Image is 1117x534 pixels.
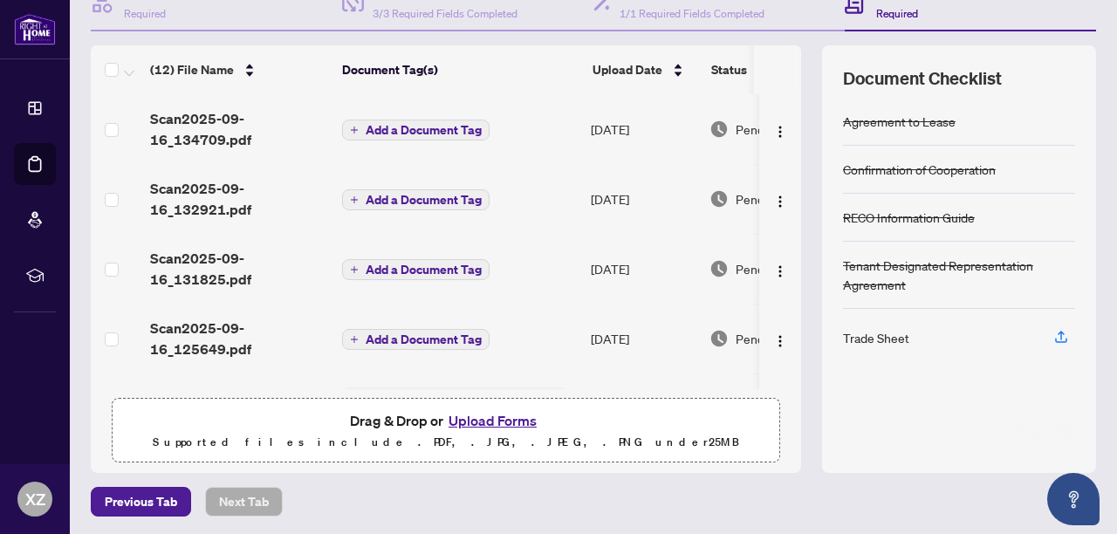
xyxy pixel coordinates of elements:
[150,108,328,150] span: Scan2025-09-16_134709.pdf
[350,409,542,432] span: Drag & Drop or
[593,60,662,79] span: Upload Date
[876,7,918,20] span: Required
[350,126,359,134] span: plus
[766,185,794,213] button: Logo
[143,45,335,94] th: (12) File Name
[342,258,490,281] button: Add a Document Tag
[342,387,568,435] button: Status Icon420 Amendment to - Agreement to Lease - Residential
[123,432,769,453] p: Supported files include .PDF, .JPG, .JPEG, .PNG under 25 MB
[709,259,729,278] img: Document Status
[843,208,975,227] div: RECO Information Guide
[736,259,823,278] span: Pending Review
[342,120,490,140] button: Add a Document Tag
[342,119,490,141] button: Add a Document Tag
[373,7,517,20] span: 3/3 Required Fields Completed
[150,318,328,359] span: Scan2025-09-16_125649.pdf
[843,256,1075,294] div: Tenant Designated Representation Agreement
[150,248,328,290] span: Scan2025-09-16_131825.pdf
[366,124,482,136] span: Add a Document Tag
[773,264,787,278] img: Logo
[736,189,823,209] span: Pending Review
[584,373,702,448] td: [DATE]
[1047,473,1100,525] button: Open asap
[342,328,490,351] button: Add a Document Tag
[584,94,702,164] td: [DATE]
[773,334,787,348] img: Logo
[366,333,482,346] span: Add a Document Tag
[113,399,779,463] span: Drag & Drop orUpload FormsSupported files include .PDF, .JPG, .JPEG, .PNG under25MB
[366,264,482,276] span: Add a Document Tag
[361,387,568,407] span: 420 Amendment to - Agreement to Lease - Residential
[342,259,490,280] button: Add a Document Tag
[124,7,166,20] span: Required
[350,265,359,274] span: plus
[709,189,729,209] img: Document Status
[773,195,787,209] img: Logo
[736,120,823,139] span: Pending Review
[342,189,490,210] button: Add a Document Tag
[711,60,747,79] span: Status
[14,13,56,45] img: logo
[704,45,853,94] th: Status
[335,45,586,94] th: Document Tag(s)
[766,115,794,143] button: Logo
[584,304,702,373] td: [DATE]
[843,328,909,347] div: Trade Sheet
[843,160,996,179] div: Confirmation of Cooperation
[709,329,729,348] img: Document Status
[205,487,283,517] button: Next Tab
[766,255,794,283] button: Logo
[342,329,490,350] button: Add a Document Tag
[766,325,794,353] button: Logo
[150,60,234,79] span: (12) File Name
[584,234,702,304] td: [DATE]
[843,112,956,131] div: Agreement to Lease
[443,409,542,432] button: Upload Forms
[350,195,359,204] span: plus
[709,120,729,139] img: Document Status
[586,45,704,94] th: Upload Date
[350,335,359,344] span: plus
[620,7,764,20] span: 1/1 Required Fields Completed
[773,125,787,139] img: Logo
[736,329,823,348] span: Pending Review
[25,487,45,511] span: XZ
[366,194,482,206] span: Add a Document Tag
[342,387,361,407] img: Status Icon
[584,164,702,234] td: [DATE]
[150,178,328,220] span: Scan2025-09-16_132921.pdf
[843,66,1002,91] span: Document Checklist
[342,188,490,211] button: Add a Document Tag
[105,488,177,516] span: Previous Tab
[91,487,191,517] button: Previous Tab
